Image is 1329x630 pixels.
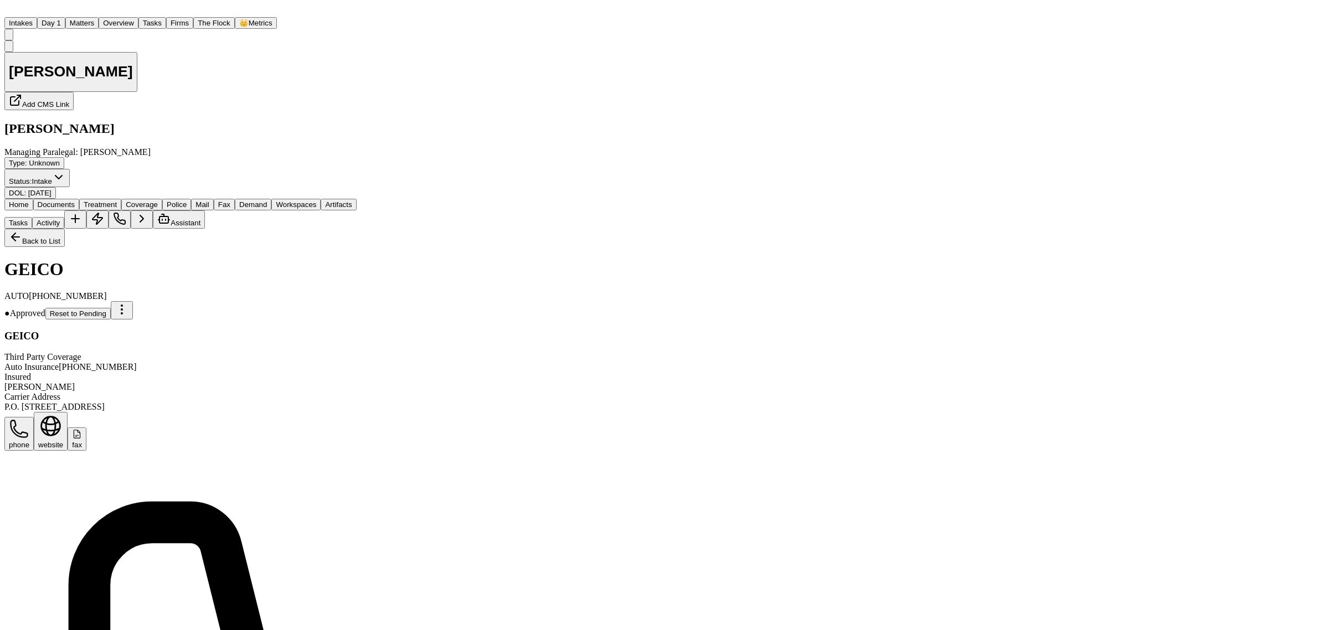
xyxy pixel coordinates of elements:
div: P.O. [STREET_ADDRESS] [4,402,697,412]
span: Treatment [84,200,117,209]
button: crownMetrics [235,17,277,29]
a: crownMetrics [235,18,277,27]
button: Reset to Pending [45,308,111,319]
a: Matters [65,18,99,27]
span: [PHONE_NUMBER] [59,362,136,371]
button: Edit matter name [4,52,137,92]
span: Documents [38,200,75,209]
span: Demand [239,200,267,209]
span: ● [4,308,10,318]
button: Tasks [4,217,32,229]
h1: [PERSON_NAME] [9,63,133,80]
div: [PERSON_NAME] [4,382,697,392]
span: Artifacts [325,200,352,209]
button: Assistant [153,210,205,229]
button: Intakes [4,17,37,29]
span: AUTO [4,291,29,301]
span: Managing Paralegal: [4,147,78,157]
span: Fax [218,200,230,209]
a: The Flock [193,18,235,27]
span: Workspaces [276,200,316,209]
span: Add CMS Link [22,100,69,109]
span: Police [167,200,187,209]
span: [PHONE_NUMBER] [29,291,106,301]
button: Edit Type: Unknown [4,157,64,169]
span: Auto Insurance [4,362,59,371]
span: Third Party Coverage [4,352,81,362]
button: Activity [32,217,64,229]
span: Metrics [249,19,272,27]
span: Home [9,200,29,209]
span: [PERSON_NAME] [80,147,151,157]
button: website [34,412,68,450]
button: phone [4,417,34,451]
div: Insured [4,372,697,382]
a: Firms [166,18,193,27]
button: Firms [166,17,193,29]
span: phone [9,441,29,449]
span: [DATE] [28,189,51,197]
button: Back to List [4,229,65,247]
button: Overview [99,17,138,29]
button: Make a Call [109,210,131,229]
button: The Flock [193,17,235,29]
a: Day 1 [37,18,65,27]
img: Finch Logo [4,4,18,15]
span: Assistant [171,219,200,227]
span: Coverage [126,200,158,209]
h3: GEICO [4,330,697,342]
span: Mail [195,200,209,209]
span: Unknown [29,159,60,167]
span: fax [72,441,82,449]
a: Overview [99,18,138,27]
button: Matters [65,17,99,29]
span: Approved [4,308,45,318]
button: Add Task [64,210,86,229]
button: Edit DOL: 2025-07-29 [4,187,56,199]
button: Day 1 [37,17,65,29]
button: Tasks [138,17,166,29]
a: Tasks [138,18,166,27]
span: Type : [9,159,27,167]
button: Create Immediate Task [86,210,109,229]
span: crown [239,19,249,27]
a: Intakes [4,18,37,27]
span: Intake [32,177,52,185]
h2: [PERSON_NAME] [4,121,697,136]
button: Add CMS Link [4,92,74,110]
span: DOL : [9,189,26,197]
h1: GEICO [4,259,697,280]
span: website [38,441,63,449]
span: Status: [9,177,32,185]
div: Carrier Address [4,392,697,402]
a: Home [4,7,18,17]
button: fax [68,427,86,451]
button: Change status from Intake [4,169,70,187]
button: Copy Matter ID [4,40,13,52]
